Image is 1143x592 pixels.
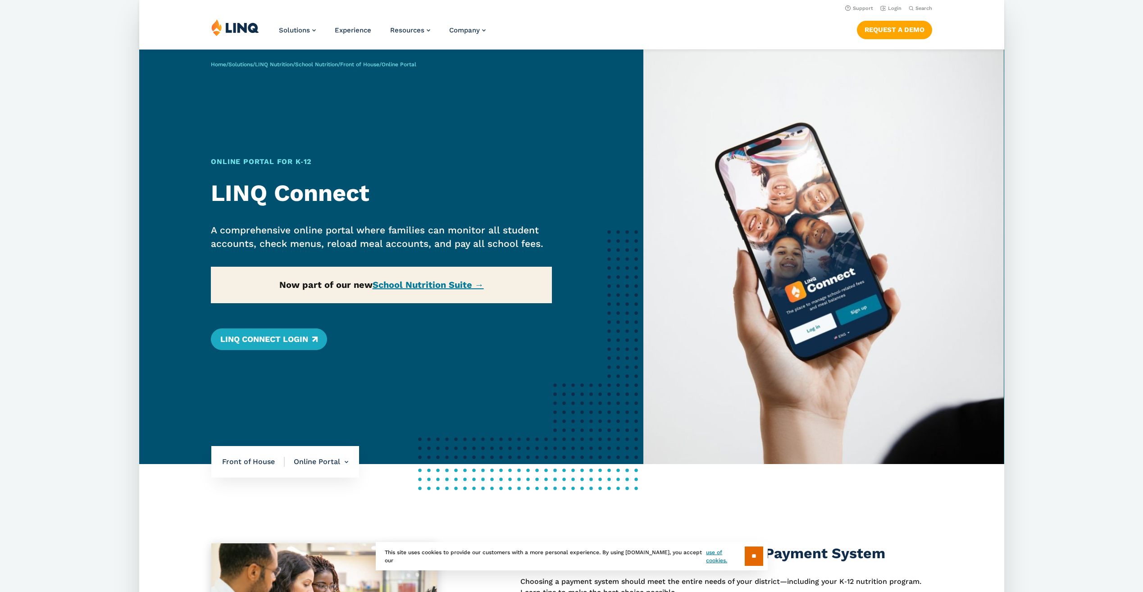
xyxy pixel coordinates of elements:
[382,61,416,68] span: Online Portal
[340,61,379,68] a: Front of House
[211,61,416,68] span: / / / / /
[376,542,768,570] div: This site uses cookies to provide our customers with a more personal experience. By using [DOMAIN...
[211,223,552,250] p: A comprehensive online portal where families can monitor all student accounts, check menus, reloa...
[449,26,480,34] span: Company
[915,5,932,11] span: Search
[706,548,744,565] a: use of cookies.
[279,26,310,34] span: Solutions
[390,26,424,34] span: Resources
[295,61,338,68] a: School Nutrition
[139,3,1004,13] nav: Utility Navigation
[880,5,901,11] a: Login
[373,279,484,290] a: School Nutrition Suite →
[279,279,484,290] strong: Now part of our new
[255,61,293,68] a: LINQ Nutrition
[211,156,552,167] h1: Online Portal for K‑12
[390,26,430,34] a: Resources
[856,21,932,39] a: Request a Demo
[222,457,285,467] span: Front of House
[279,19,486,49] nav: Primary Navigation
[908,5,932,12] button: Open Search Bar
[335,26,371,34] a: Experience
[279,26,316,34] a: Solutions
[211,328,327,350] a: LINQ Connect Login
[856,19,932,39] nav: Button Navigation
[285,446,348,478] li: Online Portal
[211,179,369,207] strong: LINQ Connect
[211,19,259,36] img: LINQ | K‑12 Software
[845,5,873,11] a: Support
[211,61,226,68] a: Home
[228,61,253,68] a: Solutions
[449,26,486,34] a: Company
